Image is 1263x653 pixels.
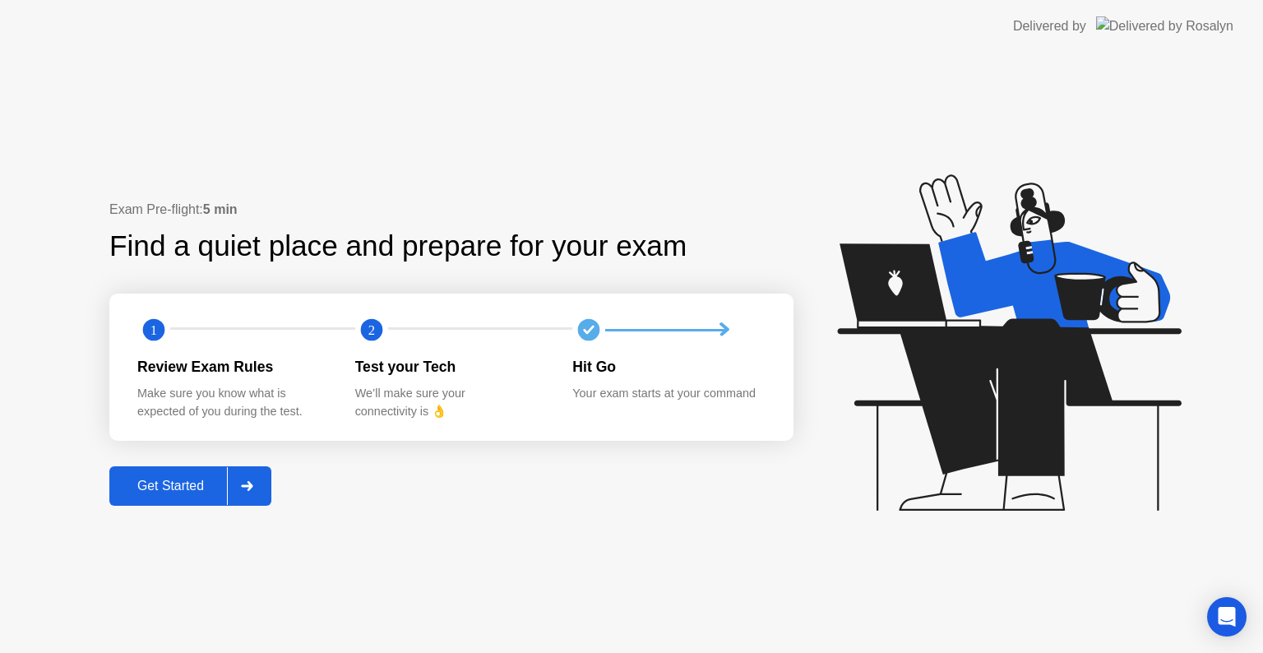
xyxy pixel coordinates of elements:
[150,322,157,338] text: 1
[572,356,764,377] div: Hit Go
[109,466,271,506] button: Get Started
[1096,16,1233,35] img: Delivered by Rosalyn
[572,385,764,403] div: Your exam starts at your command
[368,322,375,338] text: 2
[355,385,547,420] div: We’ll make sure your connectivity is 👌
[1207,597,1247,637] div: Open Intercom Messenger
[109,200,793,220] div: Exam Pre-flight:
[137,385,329,420] div: Make sure you know what is expected of you during the test.
[137,356,329,377] div: Review Exam Rules
[114,479,227,493] div: Get Started
[109,225,689,268] div: Find a quiet place and prepare for your exam
[203,202,238,216] b: 5 min
[1013,16,1086,36] div: Delivered by
[355,356,547,377] div: Test your Tech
